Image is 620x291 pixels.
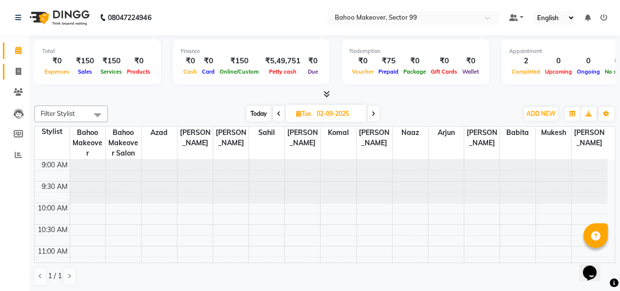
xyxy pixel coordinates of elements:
[401,55,428,67] div: ₹0
[464,127,499,149] span: [PERSON_NAME]
[500,127,535,139] span: Babita
[261,55,304,67] div: ₹5,49,751
[217,68,261,75] span: Online/Custom
[98,68,124,75] span: Services
[70,127,105,159] span: Bahoo Makeover
[124,55,153,67] div: ₹0
[509,68,543,75] span: Completed
[574,68,602,75] span: Ongoing
[357,127,392,149] span: [PERSON_NAME]
[106,127,141,159] span: Bahoo Makeover Salon
[285,127,320,149] span: [PERSON_NAME]
[543,68,574,75] span: Upcoming
[108,4,151,31] b: 08047224946
[526,110,555,117] span: ADD NEW
[36,225,70,235] div: 10:30 AM
[36,203,70,213] div: 10:00 AM
[543,55,574,67] div: 0
[536,127,571,139] span: Mukesh
[181,55,199,67] div: ₹0
[213,127,248,149] span: [PERSON_NAME]
[304,55,322,67] div: ₹0
[249,127,284,139] span: Sahil
[48,271,62,281] span: 1 / 1
[36,246,70,257] div: 11:00 AM
[247,106,271,121] span: Today
[460,68,481,75] span: Wallet
[428,68,460,75] span: Gift Cards
[305,68,321,75] span: Due
[294,110,314,117] span: Tue
[460,55,481,67] div: ₹0
[75,68,95,75] span: Sales
[509,55,543,67] div: 2
[199,55,217,67] div: ₹0
[72,55,98,67] div: ₹150
[401,68,428,75] span: Package
[314,106,363,121] input: 2025-09-02
[40,160,70,170] div: 9:00 AM
[393,127,428,139] span: Naaz
[267,68,299,75] span: Petty cash
[376,55,401,67] div: ₹75
[321,127,356,139] span: Komal
[376,68,401,75] span: Prepaid
[349,68,376,75] span: Voucher
[42,68,72,75] span: Expenses
[349,47,481,55] div: Redemption
[181,68,199,75] span: Cash
[41,109,75,117] span: Filter Stylist
[199,68,217,75] span: Card
[574,55,602,67] div: 0
[35,127,70,137] div: Stylist
[217,55,261,67] div: ₹150
[124,68,153,75] span: Products
[349,55,376,67] div: ₹0
[524,107,558,121] button: ADD NEW
[428,55,460,67] div: ₹0
[181,47,322,55] div: Finance
[571,127,607,149] span: [PERSON_NAME]
[142,127,177,139] span: Azad
[40,182,70,192] div: 9:30 AM
[42,47,153,55] div: Total
[579,252,610,281] iframe: chat widget
[428,127,464,139] span: Arjun
[42,55,72,67] div: ₹0
[25,4,92,31] img: logo
[98,55,124,67] div: ₹150
[177,127,213,149] span: [PERSON_NAME]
